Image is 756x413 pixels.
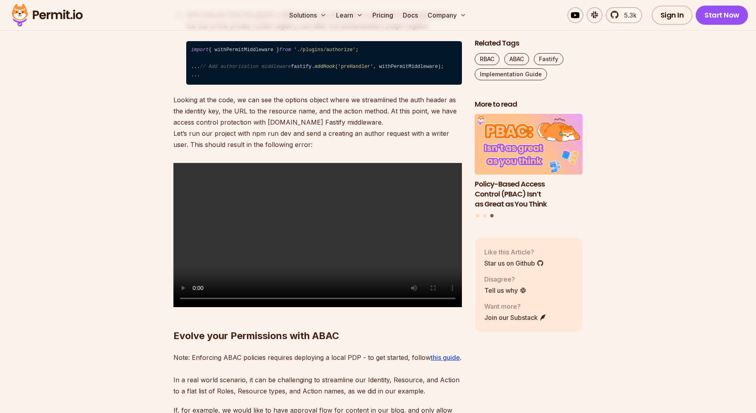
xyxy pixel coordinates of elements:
[286,7,330,23] button: Solutions
[475,114,583,175] img: Policy-Based Access Control (PBAC) Isn’t as Great as You Think
[475,38,583,48] h2: Related Tags
[191,47,209,53] span: import
[369,7,396,23] a: Pricing
[200,64,291,69] span: // Add authorization middleware
[619,10,637,20] span: 5.3k
[475,114,583,209] a: Policy-Based Access Control (PBAC) Isn’t as Great as You ThinkPolicy-Based Access Control (PBAC) ...
[484,274,527,284] p: Disagree?
[534,53,563,65] a: Fastify
[484,258,544,268] a: Star us on Github
[314,64,335,69] span: addHook
[173,163,462,307] video: Sorry, your browser doesn't support embedded videos.
[8,2,86,29] img: Permit logo
[484,302,547,311] p: Want more?
[173,352,462,397] p: Note: Enforcing ABAC policies requires deploying a local PDP - to get started, follow . In a real...
[484,286,527,295] a: Tell us why
[424,7,470,23] button: Company
[504,53,529,65] a: ABAC
[294,47,356,53] span: './plugins/authorize'
[476,214,479,217] button: Go to slide 1
[431,353,460,361] a: this guide
[279,47,291,53] span: from
[173,94,462,150] p: Looking at the code, we can see the options object where we streamlined the auth header as the id...
[484,313,547,322] a: Join our Substack
[490,214,493,218] button: Go to slide 3
[475,53,499,65] a: RBAC
[173,298,462,342] h2: Evolve your Permissions with ABAC
[652,6,693,25] a: Sign In
[606,7,642,23] a: 5.3k
[475,179,583,209] h3: Policy-Based Access Control (PBAC) Isn’t as Great as You Think
[475,68,547,80] a: Implementation Guide
[484,247,544,257] p: Like this Article?
[186,41,462,85] code: { withPermitMiddleware } ; ⁠ ... fastify. ( , withPermitMiddleware);⁠ ...
[483,214,486,217] button: Go to slide 2
[475,114,583,209] li: 3 of 3
[400,7,421,23] a: Docs
[338,64,373,69] span: 'preHandler'
[475,99,583,109] h2: More to read
[475,114,583,219] div: Posts
[696,6,748,25] a: Start Now
[333,7,366,23] button: Learn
